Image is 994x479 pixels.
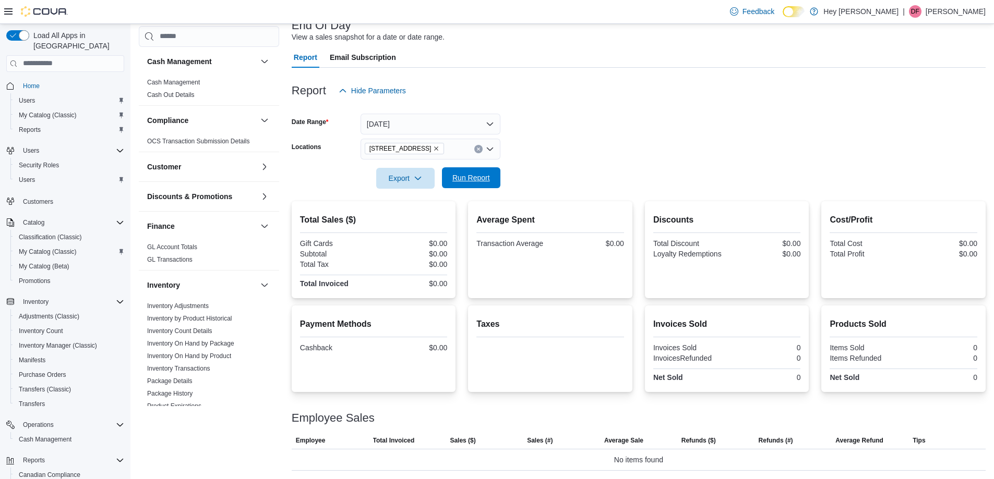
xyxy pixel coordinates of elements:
span: Operations [23,421,54,429]
button: Operations [2,417,128,432]
span: Adjustments (Classic) [15,310,124,323]
span: Cash Management [15,433,124,446]
a: Inventory Count [15,325,67,337]
div: 0 [906,373,977,382]
span: My Catalog (Classic) [15,245,124,258]
span: Transfers [15,398,124,410]
div: $0.00 [906,239,977,248]
strong: Net Sold [653,373,683,382]
h2: Average Spent [476,214,624,226]
button: Adjustments (Classic) [10,309,128,324]
button: My Catalog (Classic) [10,244,128,259]
span: Reports [19,126,41,134]
p: | [903,5,905,18]
h2: Total Sales ($) [300,214,448,226]
button: Export [376,168,435,189]
span: Purchase Orders [19,371,66,379]
span: Purchase Orders [15,369,124,381]
div: Gift Cards [300,239,372,248]
h2: Cost/Profit [830,214,977,226]
div: Total Discount [653,239,725,248]
span: Hide Parameters [351,85,406,96]
button: Catalog [19,216,49,229]
div: Total Tax [300,260,372,268]
a: Users [15,94,39,107]
button: Users [10,173,128,187]
h3: End Of Day [292,19,351,32]
span: Promotions [19,277,51,285]
span: Inventory Manager (Classic) [19,341,97,350]
span: Total Invoiced [373,436,415,445]
span: Sales (#) [527,436,553,445]
button: Promotions [10,274,128,288]
span: Package Details [147,377,193,385]
span: Users [15,94,124,107]
button: Users [2,143,128,158]
h2: Invoices Sold [653,318,801,330]
span: Load All Apps in [GEOGRAPHIC_DATA] [29,30,124,51]
button: Finance [258,220,271,232]
span: Run Report [452,173,490,183]
a: Classification (Classic) [15,231,86,243]
span: My Catalog (Classic) [19,111,77,119]
button: My Catalog (Beta) [10,259,128,274]
a: Cash Management [147,79,200,86]
span: Export [382,168,428,189]
div: $0.00 [553,239,624,248]
a: Feedback [726,1,779,22]
div: Items Refunded [830,354,901,362]
button: Discounts & Promotions [258,190,271,203]
span: Inventory On Hand by Package [147,339,234,348]
div: $0.00 [376,250,447,258]
div: Items Sold [830,343,901,352]
div: $0.00 [376,239,447,248]
span: Tips [913,436,925,445]
button: [DATE] [361,114,500,134]
span: Operations [19,419,124,431]
h2: Taxes [476,318,624,330]
div: $0.00 [376,343,447,352]
span: Catalog [19,216,124,229]
a: Inventory On Hand by Package [147,340,234,347]
button: Cash Management [10,432,128,447]
div: 0 [729,373,800,382]
h2: Products Sold [830,318,977,330]
div: Inventory [139,300,279,454]
button: Customer [258,161,271,173]
div: 0 [729,354,800,362]
h3: Cash Management [147,56,212,67]
span: Package History [147,389,193,398]
span: Average Refund [835,436,883,445]
a: Cash Management [15,433,76,446]
div: Loyalty Redemptions [653,250,725,258]
div: $0.00 [729,239,800,248]
button: Compliance [258,114,271,127]
h3: Compliance [147,115,188,126]
span: Security Roles [15,159,124,171]
button: Run Report [442,167,500,188]
div: Transaction Average [476,239,548,248]
button: Transfers (Classic) [10,382,128,397]
button: Hide Parameters [334,80,410,101]
span: My Catalog (Classic) [15,109,124,121]
span: Transfers [19,400,45,408]
a: Transfers [15,398,49,410]
span: Inventory by Product Historical [147,314,232,323]
div: Finance [139,241,279,270]
span: Users [19,96,35,105]
h3: Discounts & Promotions [147,191,232,202]
a: Product Expirations [147,402,201,410]
a: Inventory Count Details [147,327,212,335]
button: Open list of options [486,145,494,153]
div: Dawna Fuller [909,5,921,18]
button: Finance [147,221,256,231]
span: 15820 Stony Plain Road [365,143,445,154]
span: Users [23,146,39,155]
button: Reports [10,122,128,137]
div: View a sales snapshot for a date or date range. [292,32,445,43]
span: Customers [19,194,124,207]
a: Home [19,80,44,92]
button: Inventory Manager (Classic) [10,338,128,353]
button: Users [10,93,128,108]
div: $0.00 [376,260,447,268]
